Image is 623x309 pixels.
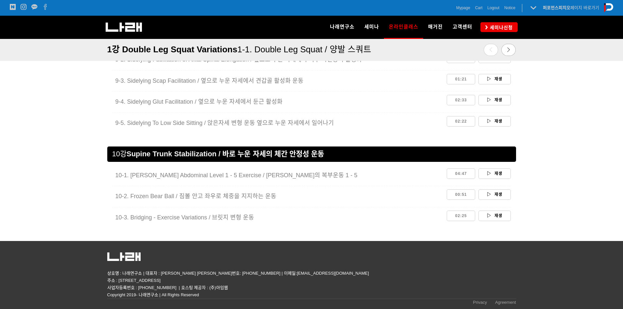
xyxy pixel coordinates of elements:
a: 재생 [478,189,511,200]
a: 재생 [478,74,511,84]
span: 세미나신청 [488,24,513,31]
span: 매거진 [428,24,443,30]
a: 퍼포먼스피지오페이지 바로가기 [543,5,599,10]
a: Logout [487,5,499,11]
a: 9-4. Sidelying Glut Facilitation / 옆으로 누운 자세에서 둔근 활성화 [112,95,445,109]
a: Notice [504,5,515,11]
span: Privacy [473,300,487,305]
a: 재생 [478,95,511,105]
a: 01:21 [447,74,476,84]
a: 10-2. Frozen Bear Ball / 짐볼 안고 좌우로 체중을 지지하는 운동 [112,189,445,203]
span: 나래연구소 [330,24,355,30]
p: 상호명 : 나래연구소 | 대표자 : [PERSON_NAME] [PERSON_NAME]번호: [PHONE_NUMBER] | 이메일:[EMAIL_ADDRESS][DOMAIN_NA... [107,270,516,284]
a: 세미나 [359,16,384,39]
span: 9-5. Sidelying To Low Side Sitting / 앉은자세 변형 운동 옆으로 누운 자세에서 일어나기 [115,120,334,126]
a: Agreement [495,299,516,308]
span: 10-2. Frozen Bear Ball / 짐볼 안고 좌우로 체중을 지지하는 운동 [115,193,276,199]
a: 1강 Double Leg Squat Variations1-1. Double Leg Squat / 양발 스쿼트 [107,41,446,58]
span: 10-1. [PERSON_NAME] Abdominal Level 1 - 5 Exercise / [PERSON_NAME]의 복부운동 1 - 5 [115,172,357,179]
span: 1-1. Double Leg Squat / 양발 스쿼트 [237,44,371,54]
a: 9-5. Sidelying To Low Side Sitting / 앉은자세 변형 운동 옆으로 누운 자세에서 일어나기 [112,116,445,130]
a: 10-3. Bridging - Exercise Variations / 브릿지 변형 운동 [112,211,445,225]
span: 9-4. Sidelying Glut Facilitation / 옆으로 누운 자세에서 둔근 활성화 [115,98,283,105]
a: Mypage [456,5,470,11]
span: 10강 [112,150,127,158]
p: 사업자등록번호 : [PHONE_NUMBER] | 호스팅 제공자 : (주)아임웹 [107,284,516,291]
img: 5c63318082161.png [107,252,141,261]
a: 온라인클래스 [384,16,423,39]
p: Copyright 2019- 나래연구소 | All Rights Reserved [107,291,516,299]
a: 02:22 [447,116,476,127]
a: 9-3. Sidelying Scap Facilitation / 옆으로 누운 자세에서 견갑골 활성화 운동 [112,74,445,88]
a: Privacy [473,299,487,308]
a: Cart [475,5,483,11]
a: 재생 [478,211,511,221]
span: 세미나 [364,24,379,30]
span: 10-3. Bridging - Exercise Variations / 브릿지 변형 운동 [115,214,254,221]
a: 재생 [478,116,511,127]
a: 매거진 [423,16,448,39]
a: 10-1. [PERSON_NAME] Abdominal Level 1 - 5 Exercise / [PERSON_NAME]의 복부운동 1 - 5 [112,168,445,182]
a: 세미나신청 [480,22,518,32]
a: 00:51 [447,189,476,200]
a: 02:33 [447,95,476,105]
span: Agreement [495,300,516,305]
span: 1강 Double Leg Squat Variations [107,44,237,54]
span: Supine Trunk Stabilization / 바로 누운 자세의 체간 안정성 운동 [127,150,324,158]
a: 나래연구소 [325,16,359,39]
strong: 퍼포먼스피지오 [543,5,570,10]
a: 02:25 [447,211,476,221]
span: 고객센터 [453,24,472,30]
a: 04:47 [447,168,476,179]
span: 온라인클래스 [389,22,418,32]
a: 재생 [478,168,511,179]
a: 고객센터 [448,16,477,39]
span: 9-3. Sidelying Scap Facilitation / 옆으로 누운 자세에서 견갑골 활성화 운동 [115,77,303,84]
